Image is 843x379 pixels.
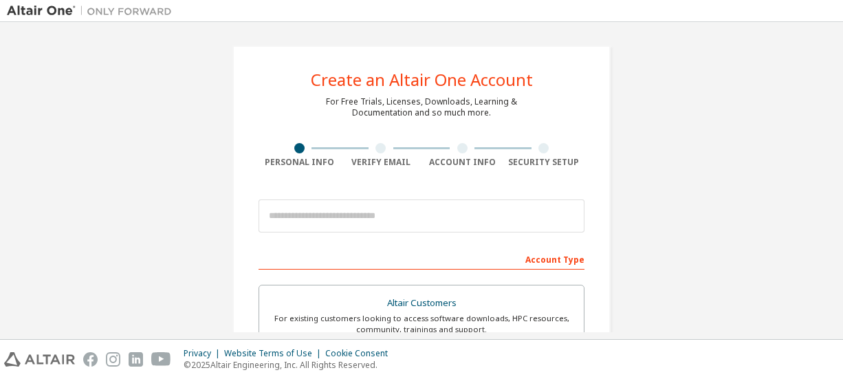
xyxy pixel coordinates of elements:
[4,352,75,367] img: altair_logo.svg
[503,157,585,168] div: Security Setup
[83,352,98,367] img: facebook.svg
[326,96,517,118] div: For Free Trials, Licenses, Downloads, Learning & Documentation and so much more.
[421,157,503,168] div: Account Info
[267,294,576,313] div: Altair Customers
[224,348,325,359] div: Website Terms of Use
[311,72,533,88] div: Create an Altair One Account
[259,157,340,168] div: Personal Info
[340,157,422,168] div: Verify Email
[259,248,584,270] div: Account Type
[151,352,171,367] img: youtube.svg
[184,348,224,359] div: Privacy
[267,313,576,335] div: For existing customers looking to access software downloads, HPC resources, community, trainings ...
[129,352,143,367] img: linkedin.svg
[106,352,120,367] img: instagram.svg
[7,4,179,18] img: Altair One
[184,359,396,371] p: © 2025 Altair Engineering, Inc. All Rights Reserved.
[325,348,396,359] div: Cookie Consent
